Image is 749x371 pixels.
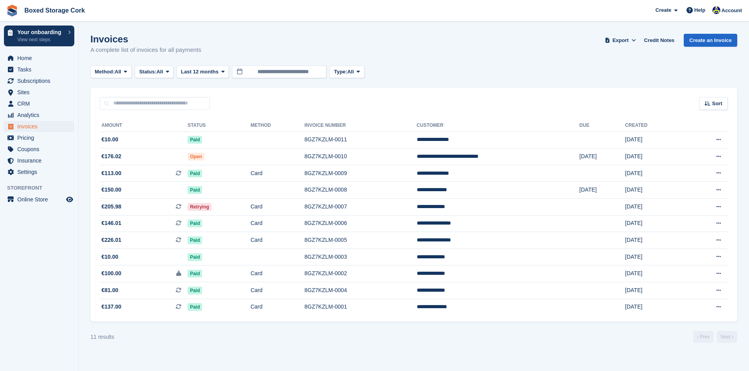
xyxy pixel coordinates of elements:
[693,331,714,343] a: Previous
[304,299,416,315] td: 8GZ7KZLM-0001
[100,119,188,132] th: Amount
[625,148,685,165] td: [DATE]
[4,98,74,109] a: menu
[580,182,625,199] td: [DATE]
[101,203,121,211] span: €205.98
[17,87,64,98] span: Sites
[417,119,580,132] th: Customer
[188,253,202,261] span: Paid
[188,287,202,294] span: Paid
[6,5,18,16] img: stora-icon-8386f47178a22dfd0bd8f6a31ec36ba5ce8667c1dd55bd0f319d3a0aa187defe.svg
[4,144,74,155] a: menu
[90,333,114,341] div: 11 results
[625,265,685,282] td: [DATE]
[7,184,78,192] span: Storefront
[101,169,121,177] span: €113.00
[188,203,212,211] span: Retrying
[101,135,118,144] span: €10.00
[188,219,202,227] span: Paid
[304,182,416,199] td: 8GZ7KZLM-0008
[250,232,304,249] td: Card
[17,132,64,143] span: Pricing
[250,265,304,282] td: Card
[694,6,705,14] span: Help
[304,249,416,265] td: 8GZ7KZLM-0003
[684,34,737,47] a: Create an Invoice
[304,215,416,232] td: 8GZ7KZLM-0006
[17,166,64,177] span: Settings
[101,269,121,278] span: €100.00
[304,232,416,249] td: 8GZ7KZLM-0005
[250,215,304,232] td: Card
[17,64,64,75] span: Tasks
[156,68,163,76] span: All
[4,121,74,132] a: menu
[625,232,685,249] td: [DATE]
[304,148,416,165] td: 8GZ7KZLM-0010
[17,29,64,35] p: Your onboarding
[188,119,250,132] th: Status
[188,153,204,161] span: Open
[4,64,74,75] a: menu
[692,331,739,343] nav: Page
[188,136,202,144] span: Paid
[17,75,64,86] span: Subscriptions
[21,4,88,17] a: Boxed Storage Cork
[625,215,685,232] td: [DATE]
[4,87,74,98] a: menu
[304,282,416,299] td: 8GZ7KZLM-0004
[17,194,64,205] span: Online Store
[17,53,64,64] span: Home
[625,249,685,265] td: [DATE]
[4,75,74,86] a: menu
[115,68,121,76] span: All
[721,7,742,15] span: Account
[101,303,121,311] span: €137.00
[603,34,638,47] button: Export
[250,299,304,315] td: Card
[655,6,671,14] span: Create
[101,186,121,194] span: €150.00
[625,199,685,216] td: [DATE]
[712,100,722,108] span: Sort
[4,194,74,205] a: menu
[329,66,364,79] button: Type: All
[139,68,156,76] span: Status:
[4,110,74,121] a: menu
[90,34,201,44] h1: Invoices
[17,121,64,132] span: Invoices
[625,299,685,315] td: [DATE]
[625,165,685,182] td: [DATE]
[304,119,416,132] th: Invoice Number
[625,182,685,199] td: [DATE]
[177,66,229,79] button: Last 12 months
[188,303,202,311] span: Paid
[304,165,416,182] td: 8GZ7KZLM-0009
[17,98,64,109] span: CRM
[90,46,201,55] p: A complete list of invoices for all payments
[4,53,74,64] a: menu
[188,170,202,177] span: Paid
[304,199,416,216] td: 8GZ7KZLM-0007
[625,282,685,299] td: [DATE]
[250,119,304,132] th: Method
[625,119,685,132] th: Created
[17,36,64,43] p: View next steps
[347,68,354,76] span: All
[4,166,74,177] a: menu
[101,253,118,261] span: €10.00
[4,155,74,166] a: menu
[613,37,629,44] span: Export
[90,66,132,79] button: Method: All
[135,66,173,79] button: Status: All
[181,68,218,76] span: Last 12 months
[101,236,121,244] span: €226.01
[580,119,625,132] th: Due
[625,132,685,148] td: [DATE]
[4,132,74,143] a: menu
[250,282,304,299] td: Card
[304,265,416,282] td: 8GZ7KZLM-0002
[641,34,677,47] a: Credit Notes
[4,26,74,46] a: Your onboarding View next steps
[580,148,625,165] td: [DATE]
